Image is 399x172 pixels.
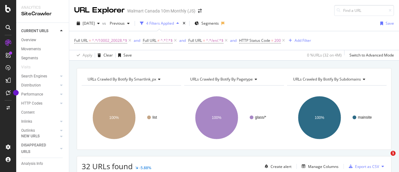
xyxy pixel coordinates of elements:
div: arrow-right-arrow-left [198,9,202,13]
span: URLs Crawled By Botify By smartlink_px [88,76,156,82]
button: Create alert [262,161,291,171]
div: Export as CSV [355,164,379,169]
div: DISAPPEARED URLS [21,142,53,155]
span: 200 [274,36,281,45]
div: Apply [83,52,92,58]
span: = [271,38,273,43]
span: Full URL [188,38,202,43]
div: and [134,38,140,43]
span: Full URL [74,38,88,43]
div: and [230,38,237,43]
button: Save [378,18,394,28]
div: 0 % URLs ( 32 on 4M ) [307,52,342,58]
a: NEW URLS [21,133,58,140]
button: Clear [95,50,113,60]
div: 4 Filters Applied [146,21,174,26]
span: Previous [107,21,125,26]
span: HTTP Status Code [239,38,270,43]
div: Inlinks [21,118,32,125]
div: Analysis Info [21,160,43,167]
button: Export as CSV [346,161,379,171]
a: CURRENT URLS [21,28,58,34]
div: Save [123,52,132,58]
div: Switch to Advanced Mode [349,52,394,58]
button: Apply [74,50,92,60]
div: Add Filter [295,38,311,43]
div: Movements [21,46,41,52]
button: and [134,37,140,43]
div: URL Explorer [74,5,125,16]
div: Content [21,109,35,116]
svg: A chart. [82,91,180,145]
div: Manage Columns [308,164,339,169]
span: URLs Crawled By Botify By pagetype [190,76,253,82]
text: mainsite [358,115,372,120]
div: and [179,38,186,43]
a: Movements [21,46,65,52]
div: Create alert [271,164,291,169]
div: SiteCrawler [21,10,64,17]
div: Performance [21,91,43,98]
iframe: Intercom live chat [378,151,393,166]
a: Inlinks [21,118,58,125]
text: list [152,115,157,120]
svg: A chart. [287,91,385,145]
span: ^.*/10002_20028.*$ [92,36,127,45]
button: Segments [192,18,221,28]
div: Overview [21,37,36,43]
text: 100% [212,115,222,120]
a: Content [21,109,65,116]
h4: URLs Crawled By Botify By pagetype [189,74,278,84]
div: NEW URLS [21,133,40,140]
a: Performance [21,91,58,98]
div: CURRENT URLS [21,28,48,34]
a: Distribution [21,82,58,89]
span: = [203,38,205,43]
a: HTTP Codes [21,100,58,107]
div: Save [386,21,394,26]
h4: URLs Crawled By Botify By smartlink_px [86,74,175,84]
button: Previous [107,18,132,28]
div: Search Engines [21,73,47,80]
div: Segments [21,55,38,61]
text: glass/* [255,115,266,120]
div: Outlinks [21,127,35,134]
span: Segments [201,21,219,26]
span: 32 URLs found [82,161,133,171]
div: Analytics [21,5,64,10]
div: HTTP Codes [21,100,42,107]
span: 2025 Aug. 1st [83,21,95,26]
div: -5.88% [139,165,151,170]
text: 100% [109,115,119,120]
div: times [181,20,187,27]
a: Segments [21,55,65,61]
button: 4 Filters Applied [137,18,181,28]
text: 100% [315,115,324,120]
a: Visits [21,64,37,71]
div: Tooltip anchor [13,90,19,96]
span: = [89,38,91,43]
a: DISAPPEARED URLS [21,142,58,155]
input: Find a URL [334,5,394,16]
button: and [230,37,237,43]
span: URLs Crawled By Botify By subdomains [293,76,361,82]
span: Full URL [143,38,156,43]
a: Analysis Info [21,160,65,167]
div: Distribution [21,82,41,89]
button: and [179,37,186,43]
div: Visits [21,64,31,71]
span: vs [102,21,107,26]
button: Switch to Advanced Mode [347,50,394,60]
button: Manage Columns [299,163,339,170]
a: Overview [21,37,65,43]
button: Save [116,50,132,60]
span: ≠ [157,38,160,43]
a: Outlinks [21,127,58,134]
svg: A chart. [184,91,282,145]
button: Add Filter [286,37,311,44]
span: ^.*/en/.*$ [206,36,224,45]
button: [DATE] [74,18,102,28]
